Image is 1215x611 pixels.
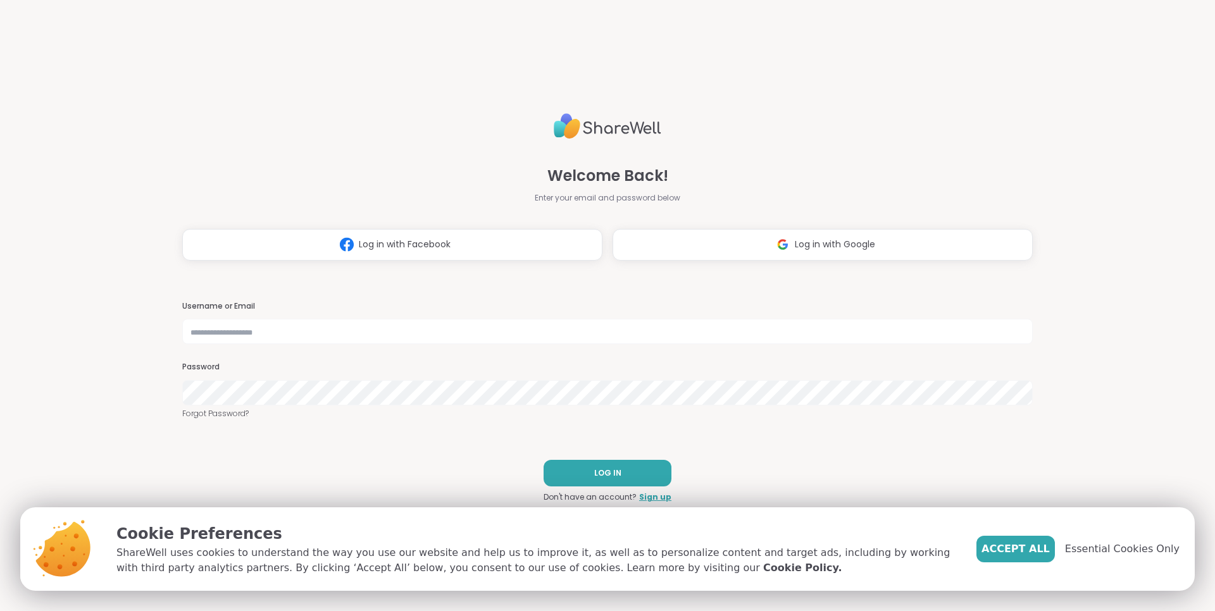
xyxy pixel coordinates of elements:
[547,164,668,187] span: Welcome Back!
[182,408,1033,419] a: Forgot Password?
[1065,541,1180,557] span: Essential Cookies Only
[544,491,637,503] span: Don't have an account?
[763,560,842,576] a: Cookie Policy.
[639,491,671,503] a: Sign up
[116,522,956,545] p: Cookie Preferences
[981,541,1050,557] span: Accept All
[535,192,680,204] span: Enter your email and password below
[976,536,1055,562] button: Accept All
[335,233,359,256] img: ShareWell Logomark
[182,362,1033,373] h3: Password
[771,233,795,256] img: ShareWell Logomark
[613,229,1033,261] button: Log in with Google
[554,108,661,144] img: ShareWell Logo
[594,467,621,479] span: LOG IN
[795,238,875,251] span: Log in with Google
[116,545,956,576] p: ShareWell uses cookies to understand the way you use our website and help us to improve it, as we...
[182,229,602,261] button: Log in with Facebook
[359,238,451,251] span: Log in with Facebook
[544,460,671,486] button: LOG IN
[182,301,1033,312] h3: Username or Email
